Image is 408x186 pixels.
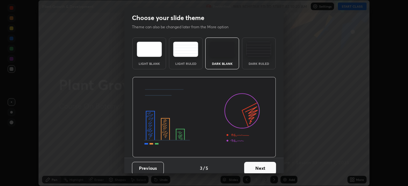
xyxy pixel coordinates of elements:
div: Light Blank [136,62,162,65]
img: darkTheme.f0cc69e5.svg [210,42,235,57]
div: Dark Blank [209,62,235,65]
p: Theme can also be changed later from the More option [132,24,235,30]
button: Next [244,162,276,175]
button: Previous [132,162,164,175]
img: lightRuledTheme.5fabf969.svg [173,42,198,57]
img: lightTheme.e5ed3b09.svg [137,42,162,57]
div: Dark Ruled [246,62,272,65]
h2: Choose your slide theme [132,14,204,22]
h4: 5 [206,165,208,171]
div: Light Ruled [173,62,199,65]
h4: / [203,165,205,171]
img: darkRuledTheme.de295e13.svg [246,42,271,57]
h4: 3 [200,165,202,171]
img: darkThemeBanner.d06ce4a2.svg [132,77,276,158]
